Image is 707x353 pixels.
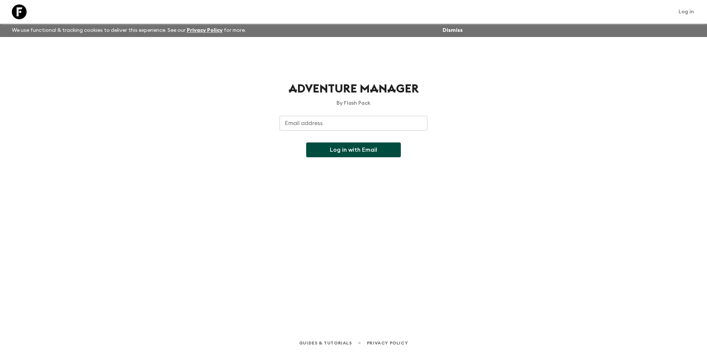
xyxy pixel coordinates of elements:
a: Guides & Tutorials [299,339,352,347]
h1: Adventure Manager [280,81,427,97]
button: Log in with Email [306,142,401,157]
a: Log in [674,7,698,17]
p: We use functional & tracking cookies to deliver this experience. See our for more. [9,24,249,37]
a: Privacy Policy [187,28,223,33]
button: Dismiss [441,25,464,36]
a: Privacy Policy [367,339,408,347]
p: By Flash Pack [280,100,427,107]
